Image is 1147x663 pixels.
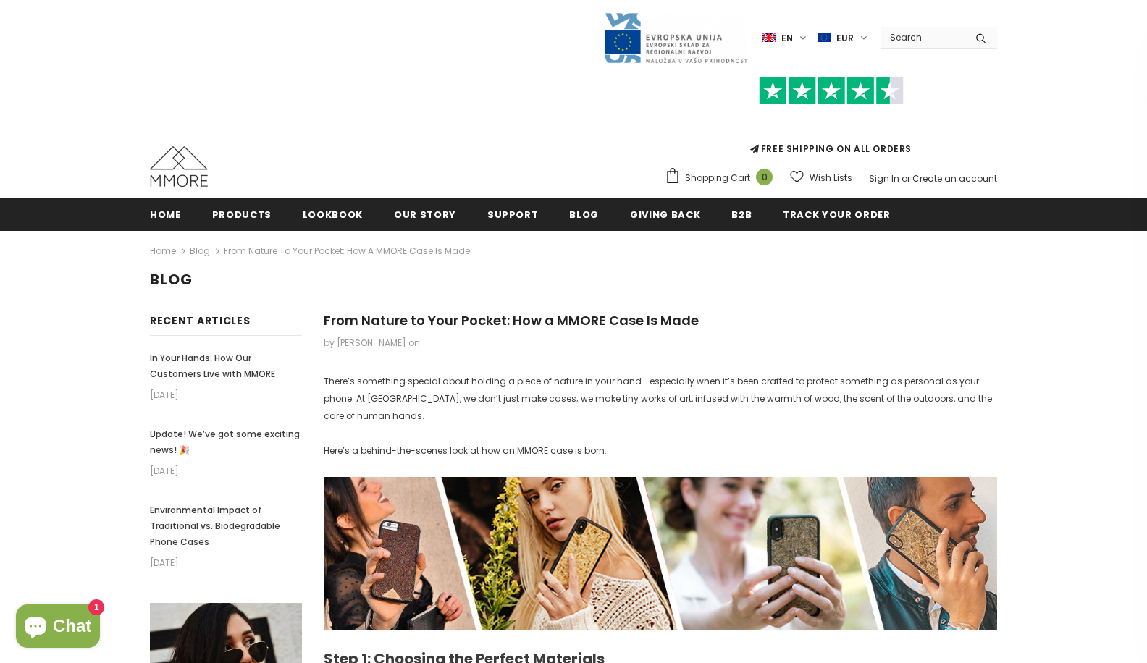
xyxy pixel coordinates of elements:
[150,504,280,548] span: Environmental Impact of Traditional vs. Biodegradable Phone Cases
[630,198,700,230] a: Giving back
[190,245,210,257] a: Blog
[630,208,700,221] span: Giving back
[487,208,539,221] span: support
[324,373,997,425] p: There’s something special about holding a piece of nature in your hand—especially when it’s been ...
[487,198,539,230] a: support
[394,208,456,221] span: Our Story
[212,208,272,221] span: Products
[224,242,470,260] span: From Nature to Your Pocket: How a MMORE Case Is Made
[569,208,599,221] span: Blog
[603,31,748,43] a: Javni Razpis
[150,350,302,382] a: In Your Hands: How Our Customers Live with MMORE
[881,27,965,48] input: Search Site
[569,198,599,230] a: Blog
[762,32,776,44] img: i-lang-1.png
[790,165,852,190] a: Wish Lists
[731,198,752,230] a: B2B
[150,387,302,404] em: [DATE]
[150,428,300,456] span: Update! We’ve got some exciting news! 🎉
[324,311,699,329] span: From Nature to Your Pocket: How a MMORE Case Is Made
[150,242,176,260] a: Home
[912,172,997,185] a: Create an account
[836,31,854,46] span: EUR
[783,208,890,221] span: Track your order
[150,269,193,290] span: Blog
[665,83,997,155] span: FREE SHIPPING ON ALL ORDERS
[869,172,899,185] a: Sign In
[731,208,752,221] span: B2B
[212,198,272,230] a: Products
[150,426,302,458] a: Update! We’ve got some exciting news! 🎉
[665,167,780,189] a: Shopping Cart 0
[685,171,750,185] span: Shopping Cart
[12,604,104,651] inbox-online-store-chat: Shopify online store chat
[810,171,852,185] span: Wish Lists
[150,313,251,328] span: Recent Articles
[150,502,302,550] a: Environmental Impact of Traditional vs. Biodegradable Phone Cases
[150,554,302,572] em: [DATE]
[783,198,890,230] a: Track your order
[665,104,997,142] iframe: Customer reviews powered by Trustpilot
[902,172,910,185] span: or
[603,12,748,64] img: Javni Razpis
[759,77,904,105] img: Trust Pilot Stars
[781,31,793,46] span: en
[303,208,363,221] span: Lookbook
[756,169,773,185] span: 0
[150,463,302,480] em: [DATE]
[324,337,406,349] span: by [PERSON_NAME]
[150,352,275,380] span: In Your Hands: How Our Customers Live with MMORE
[408,337,420,349] span: on
[150,198,181,230] a: Home
[150,208,181,221] span: Home
[324,442,997,460] p: Here’s a behind-the-scenes look at how an MMORE case is born.
[303,198,363,230] a: Lookbook
[394,198,456,230] a: Our Story
[150,146,208,187] img: MMORE Cases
